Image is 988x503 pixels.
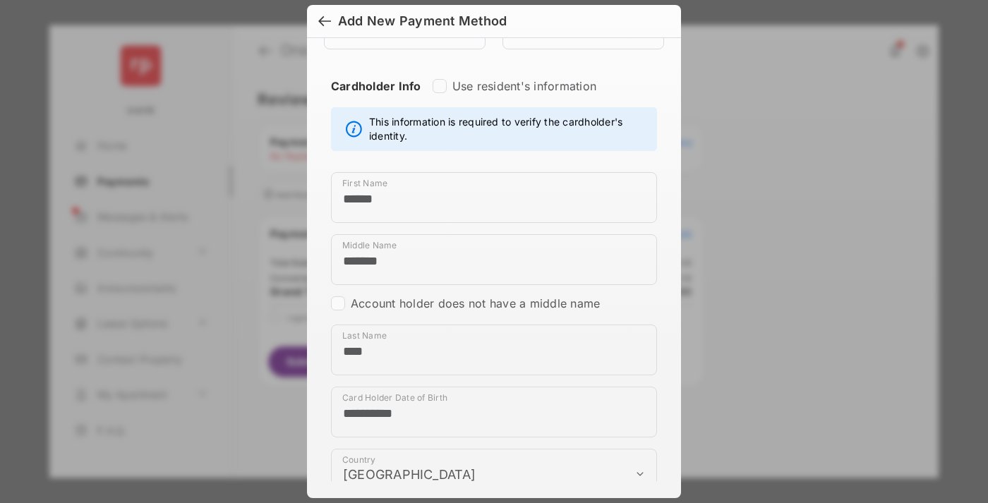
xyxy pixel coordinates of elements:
[351,296,600,310] label: Account holder does not have a middle name
[331,449,657,499] div: payment_method_screening[postal_addresses][country]
[331,79,421,119] strong: Cardholder Info
[338,13,507,29] div: Add New Payment Method
[452,79,596,93] label: Use resident's information
[369,115,649,143] span: This information is required to verify the cardholder's identity.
